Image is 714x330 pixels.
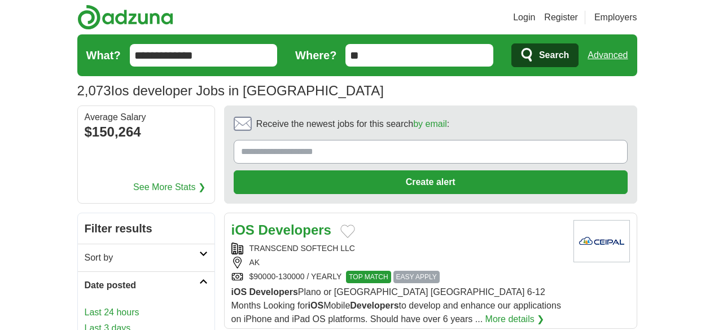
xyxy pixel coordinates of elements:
[573,220,630,262] img: Company logo
[85,279,199,292] h2: Date posted
[308,301,324,310] strong: iOS
[594,11,637,24] a: Employers
[231,287,561,324] span: Plano or [GEOGRAPHIC_DATA] [GEOGRAPHIC_DATA] 6-12 Months Looking for Mobile to develop and enhanc...
[249,287,298,297] strong: Developers
[85,122,208,142] div: $150,264
[340,225,355,238] button: Add to favorite jobs
[133,181,205,194] a: See More Stats ❯
[256,117,449,131] span: Receive the newest jobs for this search :
[544,11,578,24] a: Register
[513,11,535,24] a: Login
[78,244,214,271] a: Sort by
[85,251,199,265] h2: Sort by
[77,83,384,98] h1: Ios developer Jobs in [GEOGRAPHIC_DATA]
[346,271,391,283] span: TOP MATCH
[231,271,564,283] div: $90000-130000 / YEARLY
[539,44,569,67] span: Search
[259,222,331,237] strong: Developers
[511,43,579,67] button: Search
[295,47,336,64] label: Where?
[231,287,247,297] strong: iOS
[231,257,564,269] div: AK
[234,170,628,194] button: Create alert
[85,306,208,319] a: Last 24 hours
[350,301,398,310] strong: Developers
[231,222,331,237] a: iOS Developers
[86,47,121,64] label: What?
[485,313,545,326] a: More details ❯
[77,5,173,30] img: Adzuna logo
[393,271,440,283] span: EASY APPLY
[588,44,628,67] a: Advanced
[78,213,214,244] h2: Filter results
[77,81,111,101] span: 2,073
[85,113,208,122] div: Average Salary
[78,271,214,299] a: Date posted
[231,222,255,237] strong: iOS
[231,243,564,254] div: TRANSCEND SOFTECH LLC
[413,119,447,129] a: by email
